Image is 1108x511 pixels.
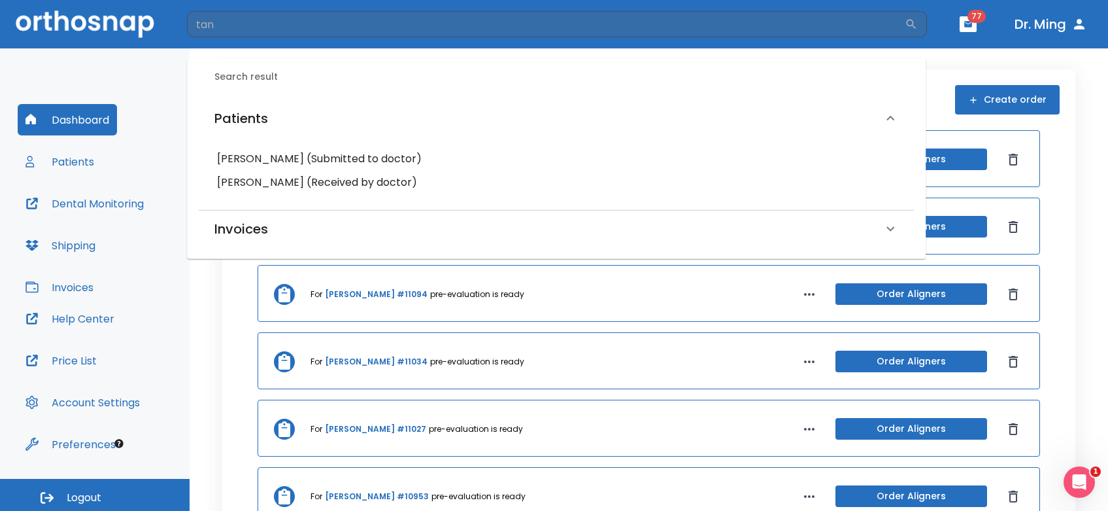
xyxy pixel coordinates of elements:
[217,150,896,168] h6: [PERSON_NAME] (Submitted to doctor)
[199,211,914,247] div: Invoices
[429,423,523,435] p: pre-evaluation is ready
[325,491,429,502] a: [PERSON_NAME] #10953
[214,70,914,84] h6: Search result
[18,429,124,460] button: Preferences
[1003,217,1024,238] button: Dismiss
[431,491,526,502] p: pre-evaluation is ready
[311,356,322,368] p: For
[18,272,101,303] button: Invoices
[18,345,105,376] button: Price List
[187,11,905,37] input: Search by Patient Name or Case #
[1003,351,1024,372] button: Dismiss
[1009,12,1092,36] button: Dr. Ming
[214,219,268,239] h6: Invoices
[217,173,896,192] h6: [PERSON_NAME] (Received by doctor)
[1003,149,1024,170] button: Dismiss
[430,289,524,300] p: pre-evaluation is ready
[311,423,322,435] p: For
[16,10,154,37] img: Orthosnap
[955,85,1060,115] button: Create order
[18,230,103,261] button: Shipping
[1003,419,1024,440] button: Dismiss
[1090,467,1101,477] span: 1
[311,491,322,502] p: For
[18,303,122,334] button: Help Center
[835,351,987,372] button: Order Aligners
[430,356,524,368] p: pre-evaluation is ready
[113,438,125,449] div: Tooltip anchor
[1064,467,1095,498] iframe: Intercom live chat
[835,485,987,507] button: Order Aligners
[835,418,987,440] button: Order Aligners
[1003,284,1024,305] button: Dismiss
[18,387,148,418] button: Account Settings
[325,289,428,300] a: [PERSON_NAME] #11094
[325,423,426,435] a: [PERSON_NAME] #11027
[835,283,987,305] button: Order Aligners
[67,491,101,505] span: Logout
[1003,486,1024,507] button: Dismiss
[214,108,268,129] h6: Patients
[18,146,102,177] button: Patients
[311,289,322,300] p: For
[18,188,152,219] button: Dental Monitoring
[967,10,986,23] span: 77
[325,356,428,368] a: [PERSON_NAME] #11034
[199,95,914,142] div: Patients
[18,104,117,135] button: Dashboard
